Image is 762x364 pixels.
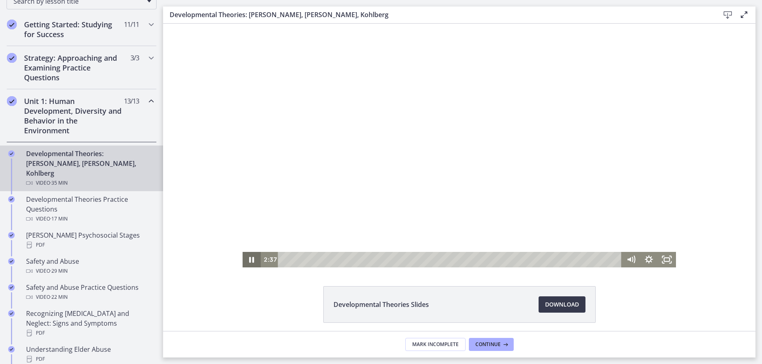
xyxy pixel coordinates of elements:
[26,256,153,276] div: Safety and Abuse
[539,296,585,313] a: Download
[26,354,153,364] div: PDF
[334,300,429,309] span: Developmental Theories Slides
[130,53,139,63] span: 3 / 3
[545,300,579,309] span: Download
[26,266,153,276] div: Video
[26,194,153,224] div: Developmental Theories Practice Questions
[24,53,124,82] h2: Strategy: Approaching and Examining Practice Questions
[7,53,17,63] i: Completed
[24,96,124,135] h2: Unit 1: Human Development, Diversity and Behavior in the Environment
[50,266,68,276] span: · 29 min
[50,178,68,188] span: · 35 min
[26,309,153,338] div: Recognizing [MEDICAL_DATA] and Neglect: Signs and Symptoms
[50,292,68,302] span: · 22 min
[8,232,15,238] i: Completed
[170,10,707,20] h3: Developmental Theories: [PERSON_NAME], [PERSON_NAME], Kohlberg
[8,196,15,203] i: Completed
[469,338,514,351] button: Continue
[475,341,501,348] span: Continue
[26,282,153,302] div: Safety and Abuse Practice Questions
[8,258,15,265] i: Completed
[7,96,17,106] i: Completed
[8,284,15,291] i: Completed
[124,96,139,106] span: 13 / 13
[26,292,153,302] div: Video
[163,24,755,267] iframe: Video Lesson
[26,328,153,338] div: PDF
[26,230,153,250] div: [PERSON_NAME] Psychosocial Stages
[8,346,15,353] i: Completed
[26,178,153,188] div: Video
[26,149,153,188] div: Developmental Theories: [PERSON_NAME], [PERSON_NAME], Kohlberg
[495,228,513,244] button: Fullscreen
[8,150,15,157] i: Completed
[26,240,153,250] div: PDF
[8,310,15,317] i: Completed
[26,344,153,364] div: Understanding Elder Abuse
[26,214,153,224] div: Video
[477,228,495,244] button: Show settings menu
[7,20,17,29] i: Completed
[459,228,477,244] button: Mute
[24,20,124,39] h2: Getting Started: Studying for Success
[50,214,68,224] span: · 17 min
[124,20,139,29] span: 11 / 11
[412,341,459,348] span: Mark Incomplete
[405,338,466,351] button: Mark Incomplete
